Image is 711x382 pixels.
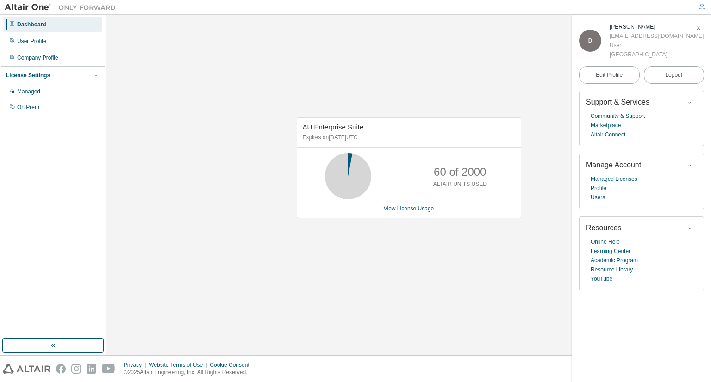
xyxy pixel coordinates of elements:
[17,21,46,28] div: Dashboard
[124,369,255,376] p: © 2025 Altair Engineering, Inc. All Rights Reserved.
[610,50,704,59] div: [GEOGRAPHIC_DATA]
[596,71,623,79] span: Edit Profile
[588,37,592,44] span: D
[591,174,637,184] a: Managed Licenses
[610,31,704,41] div: [EMAIL_ADDRESS][DOMAIN_NAME]
[591,237,620,246] a: Online Help
[579,66,640,84] a: Edit Profile
[303,134,513,142] p: Expires on [DATE] UTC
[586,161,641,169] span: Manage Account
[591,274,612,283] a: YouTube
[149,361,210,369] div: Website Terms of Use
[56,364,66,374] img: facebook.svg
[384,205,434,212] a: View License Usage
[586,224,621,232] span: Resources
[17,104,39,111] div: On Prem
[591,246,630,256] a: Learning Center
[102,364,115,374] img: youtube.svg
[5,3,120,12] img: Altair One
[434,164,486,180] p: 60 of 2000
[17,88,40,95] div: Managed
[591,193,605,202] a: Users
[71,364,81,374] img: instagram.svg
[586,98,649,106] span: Support & Services
[433,180,487,188] p: ALTAIR UNITS USED
[591,256,638,265] a: Academic Program
[591,130,625,139] a: Altair Connect
[610,41,704,50] div: User
[644,66,705,84] button: Logout
[303,123,364,131] span: AU Enterprise Suite
[17,37,46,45] div: User Profile
[591,111,645,121] a: Community & Support
[591,121,621,130] a: Marketplace
[124,361,149,369] div: Privacy
[210,361,255,369] div: Cookie Consent
[6,72,50,79] div: License Settings
[17,54,58,62] div: Company Profile
[591,265,633,274] a: Resource Library
[591,184,606,193] a: Profile
[87,364,96,374] img: linkedin.svg
[665,70,682,80] span: Logout
[610,22,704,31] div: Dianne Mae Gabutero
[3,364,50,374] img: altair_logo.svg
